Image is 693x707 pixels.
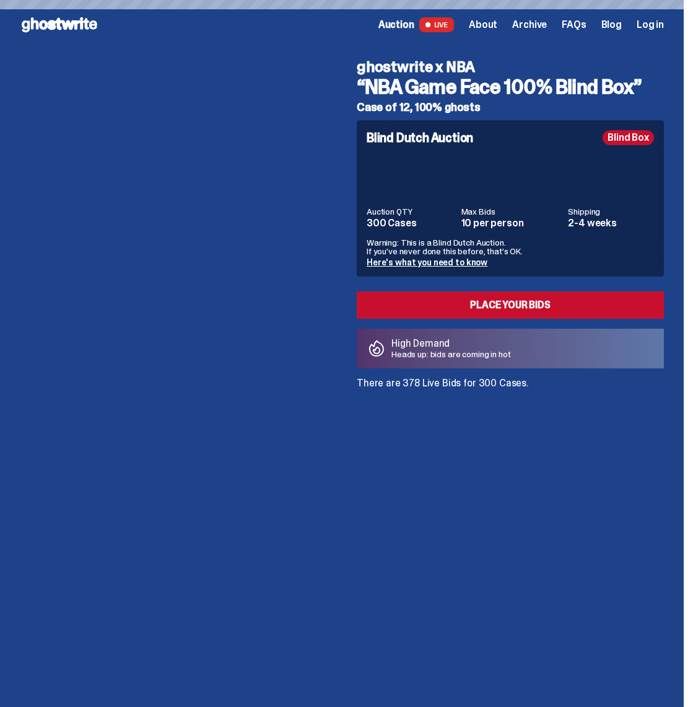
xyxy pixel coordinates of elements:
a: Log in [637,20,664,30]
p: High Demand [391,339,511,349]
a: Archive [512,20,547,30]
span: LIVE [419,17,455,32]
dt: Max Bids [461,207,561,216]
div: Blind Box [603,130,654,145]
a: FAQs [562,20,586,30]
h3: “NBA Game Face 100% Blind Box” [357,77,664,97]
span: Auction [378,20,414,30]
h4: Blind Dutch Auction [367,131,473,144]
a: Here's what you need to know [367,257,487,268]
h5: Case of 12, 100% ghosts [357,102,664,113]
p: There are 378 Live Bids for 300 Cases. [357,378,664,388]
a: About [469,20,497,30]
a: Place your Bids [357,291,664,319]
p: Warning: This is a Blind Dutch Auction. If you’ve never done this before, that’s OK. [367,238,654,256]
dt: Shipping [568,207,654,216]
p: Heads up: bids are coming in hot [391,350,511,358]
dd: 300 Cases [367,218,454,228]
dd: 10 per person [461,218,561,228]
dt: Auction QTY [367,207,454,216]
h4: ghostwrite x NBA [357,60,664,74]
a: Blog [601,20,622,30]
a: Auction LIVE [378,17,454,32]
dd: 2-4 weeks [568,218,654,228]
